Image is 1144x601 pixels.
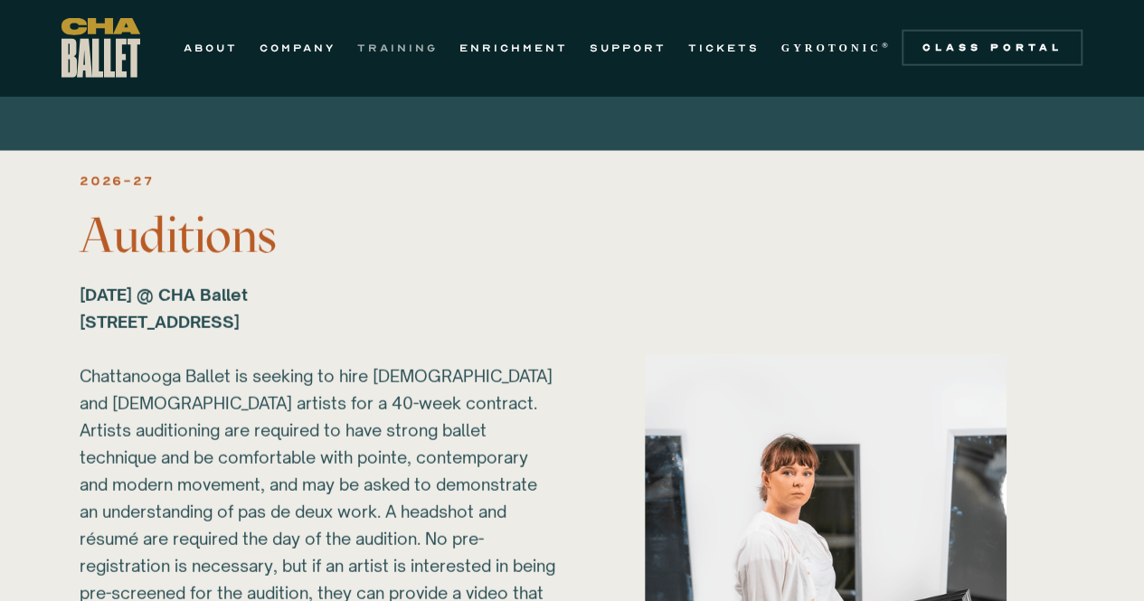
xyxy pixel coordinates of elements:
[781,37,892,59] a: GYROTONIC®
[357,37,438,59] a: TRAINING
[912,41,1072,55] div: Class Portal
[260,37,336,59] a: COMPANY
[80,171,154,193] div: 2026-27
[781,42,882,54] strong: GYROTONIC
[902,30,1083,66] a: Class Portal
[882,41,892,50] sup: ®
[184,37,238,59] a: ABOUT
[80,209,558,263] h3: Auditions
[590,37,667,59] a: SUPPORT
[459,37,568,59] a: ENRICHMENT
[688,37,760,59] a: TICKETS
[80,285,248,332] strong: [DATE] @ CHA Ballet [STREET_ADDRESS] ‍
[61,18,140,78] a: home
